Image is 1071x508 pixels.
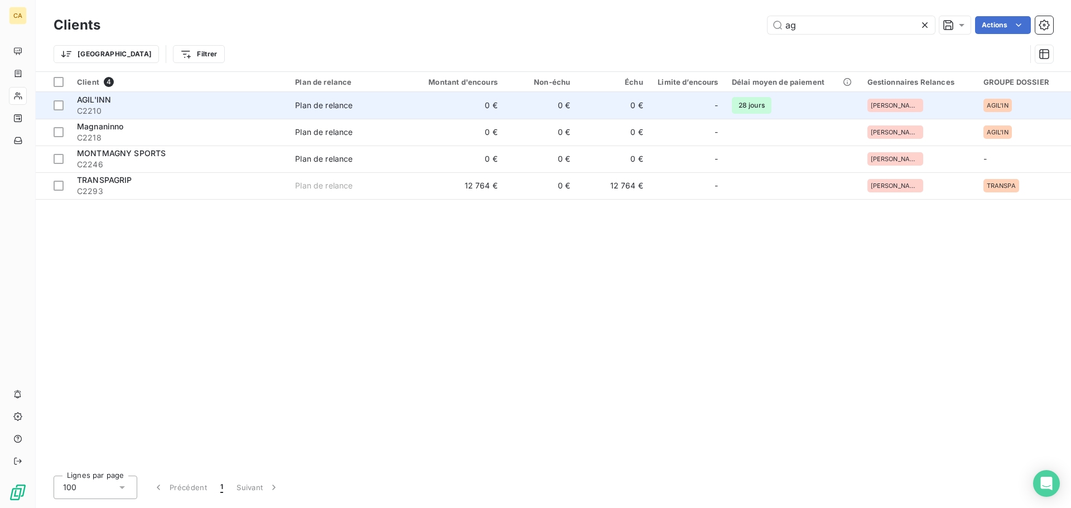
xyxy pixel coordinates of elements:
td: 12 764 € [407,172,504,199]
span: Magnaninno [77,122,124,131]
div: Plan de relance [295,180,353,191]
div: Limite d’encours [657,78,718,86]
span: Client [77,78,99,86]
span: [PERSON_NAME] [871,156,920,162]
div: Non-échu [511,78,570,86]
td: 0 € [504,92,577,119]
td: 0 € [577,92,649,119]
span: 28 jours [732,97,771,114]
span: C2218 [77,132,282,143]
td: 0 € [407,92,504,119]
div: Délai moyen de paiement [732,78,854,86]
span: MONTMAGNY SPORTS [77,148,166,158]
td: 0 € [407,119,504,146]
span: - [983,154,987,163]
span: - [715,180,718,191]
span: C2293 [77,186,282,197]
span: [PERSON_NAME] [871,102,920,109]
button: [GEOGRAPHIC_DATA] [54,45,159,63]
span: TRANSPA [987,182,1016,189]
span: - [715,153,718,165]
span: - [715,127,718,138]
div: Plan de relance [295,127,353,138]
button: Suivant [230,476,286,499]
span: 1 [220,482,223,493]
span: 100 [63,482,76,493]
span: AGIL'IN [987,129,1009,136]
div: Gestionnaires Relances [867,78,970,86]
span: TRANSPAGRIP [77,175,132,185]
td: 0 € [504,119,577,146]
button: Précédent [146,476,214,499]
div: GROUPE DOSSIER [983,78,1064,86]
span: AGIL'INN [77,95,111,104]
span: C2246 [77,159,282,170]
input: Rechercher [768,16,935,34]
span: AGIL'IN [987,102,1009,109]
span: 4 [104,77,114,87]
span: [PERSON_NAME] [871,182,920,189]
button: 1 [214,476,230,499]
div: Montant d'encours [413,78,498,86]
div: Plan de relance [295,78,400,86]
img: Logo LeanPay [9,483,27,501]
td: 0 € [407,146,504,172]
div: Échu [583,78,643,86]
div: Plan de relance [295,100,353,111]
td: 0 € [504,172,577,199]
span: [PERSON_NAME] [871,129,920,136]
div: CA [9,7,27,25]
button: Actions [975,16,1031,34]
td: 0 € [504,146,577,172]
button: Filtrer [173,45,224,63]
span: C2210 [77,105,282,117]
td: 0 € [577,119,649,146]
h3: Clients [54,15,100,35]
span: - [715,100,718,111]
div: Plan de relance [295,153,353,165]
td: 0 € [577,146,649,172]
td: 12 764 € [577,172,649,199]
div: Open Intercom Messenger [1033,470,1060,497]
